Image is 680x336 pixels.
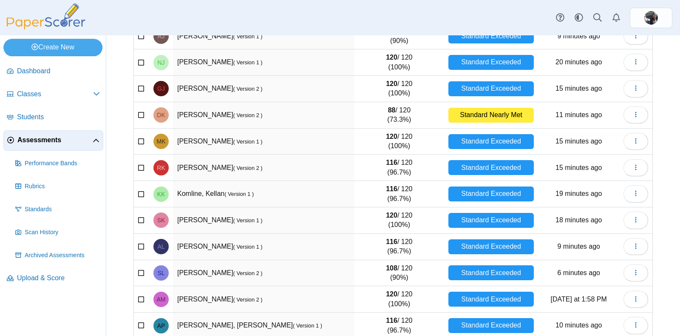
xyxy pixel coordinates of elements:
time: Oct 1, 2025 at 10:09 AM [557,32,600,40]
div: Standard Exceeded [448,265,534,280]
time: Oct 1, 2025 at 10:12 AM [557,269,600,276]
small: ( Version 2 ) [233,270,263,276]
small: ( Version 1 ) [233,59,263,66]
td: / 120 (100%) [354,286,444,313]
b: 120 [386,54,397,61]
a: ps.UbxoEbGB7O8jyuZL [630,8,672,28]
div: Standard Nearly Met [448,108,534,123]
time: Oct 1, 2025 at 10:03 AM [555,138,602,145]
div: Standard Exceeded [448,160,534,175]
td: [PERSON_NAME] [173,155,354,181]
img: PaperScorer [3,3,88,29]
td: / 120 (96.7%) [354,181,444,207]
td: / 120 (96.7%) [354,155,444,181]
div: Standard Exceeded [448,187,534,201]
b: 116 [386,238,397,245]
time: Oct 1, 2025 at 10:09 AM [557,243,600,250]
a: Scan History [12,222,103,243]
a: Students [3,107,103,128]
time: Sep 30, 2025 at 1:58 PM [551,296,607,303]
span: Standards [25,205,100,214]
span: Max Newill [644,11,658,25]
span: Upload & Score [17,273,100,283]
span: Sohum Korgaonkar [157,217,165,223]
div: Standard Exceeded [448,55,534,70]
b: 88 [388,106,396,114]
time: Oct 1, 2025 at 10:03 AM [555,164,602,171]
a: Create New [3,39,102,56]
div: Standard Exceeded [448,318,534,333]
time: Oct 1, 2025 at 9:58 AM [555,58,602,66]
span: Mahathi Karthik [157,138,166,144]
small: ( Version 1 ) [233,138,263,145]
small: ( Version 1 ) [233,217,263,224]
small: ( Version 2 ) [233,165,263,171]
td: Komline, Kellan [173,181,354,207]
span: Gajendra Joshi [157,86,165,92]
small: ( Version 2 ) [233,112,263,118]
b: 120 [386,290,397,298]
a: Performance Bands [12,153,103,174]
a: Alerts [607,9,626,27]
time: Oct 1, 2025 at 10:03 AM [555,85,602,92]
td: [PERSON_NAME] [173,23,354,50]
td: / 120 (90%) [354,23,444,50]
small: ( Version 2 ) [233,86,263,92]
b: 120 [386,80,397,87]
small: ( Version 1 ) [293,322,322,329]
span: SeungHoo Lee [157,270,164,276]
a: Archived Assessments [12,245,103,266]
span: Archived Assessments [25,251,100,260]
b: 116 [386,185,397,192]
a: Assessments [3,130,103,151]
small: ( Version 1 ) [233,33,263,40]
div: Standard Exceeded [448,292,534,307]
a: PaperScorer [3,23,88,31]
time: Oct 1, 2025 at 10:00 AM [555,216,602,224]
td: [PERSON_NAME] [173,260,354,287]
span: Nathaniel John [157,60,164,66]
span: Assessments [17,135,93,145]
td: / 120 (100%) [354,129,444,155]
td: / 120 (100%) [354,49,444,76]
b: 120 [386,212,397,219]
td: / 120 (90%) [354,260,444,287]
span: Dhriti Karra [157,112,165,118]
b: 108 [386,264,397,272]
td: [PERSON_NAME] [173,49,354,76]
span: Performance Bands [25,159,100,168]
span: Alexander Masin [157,296,166,302]
div: Standard Exceeded [448,239,534,254]
small: ( Version 2 ) [233,296,263,303]
div: Standard Exceeded [448,213,534,228]
span: Ayna Phukan [157,323,165,329]
time: Oct 1, 2025 at 10:07 AM [555,111,602,118]
small: ( Version 1 ) [233,244,263,250]
td: [PERSON_NAME] [173,129,354,155]
b: 120 [386,133,397,140]
a: Dashboard [3,61,103,82]
span: Anika Lal [157,244,164,250]
td: [PERSON_NAME] [173,286,354,313]
span: Students [17,112,100,122]
td: / 120 (96.7%) [354,234,444,260]
span: Raina Khakharia [157,165,165,171]
td: / 120 (100%) [354,207,444,234]
a: Upload & Score [3,268,103,289]
td: / 120 (73.3%) [354,102,444,129]
td: [PERSON_NAME] [173,102,354,129]
span: Scan History [25,228,100,237]
div: Standard Exceeded [448,134,534,149]
div: Standard Exceeded [448,29,534,43]
span: Dashboard [17,66,100,76]
span: Kellan Komline [157,191,165,197]
span: Rubrics [25,182,100,191]
b: 116 [386,159,397,166]
td: / 120 (100%) [354,76,444,102]
td: [PERSON_NAME] [173,76,354,102]
small: ( Version 1 ) [224,191,254,197]
a: Classes [3,84,103,105]
img: ps.UbxoEbGB7O8jyuZL [644,11,658,25]
a: Standards [12,199,103,220]
time: Oct 1, 2025 at 9:59 AM [555,190,602,197]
